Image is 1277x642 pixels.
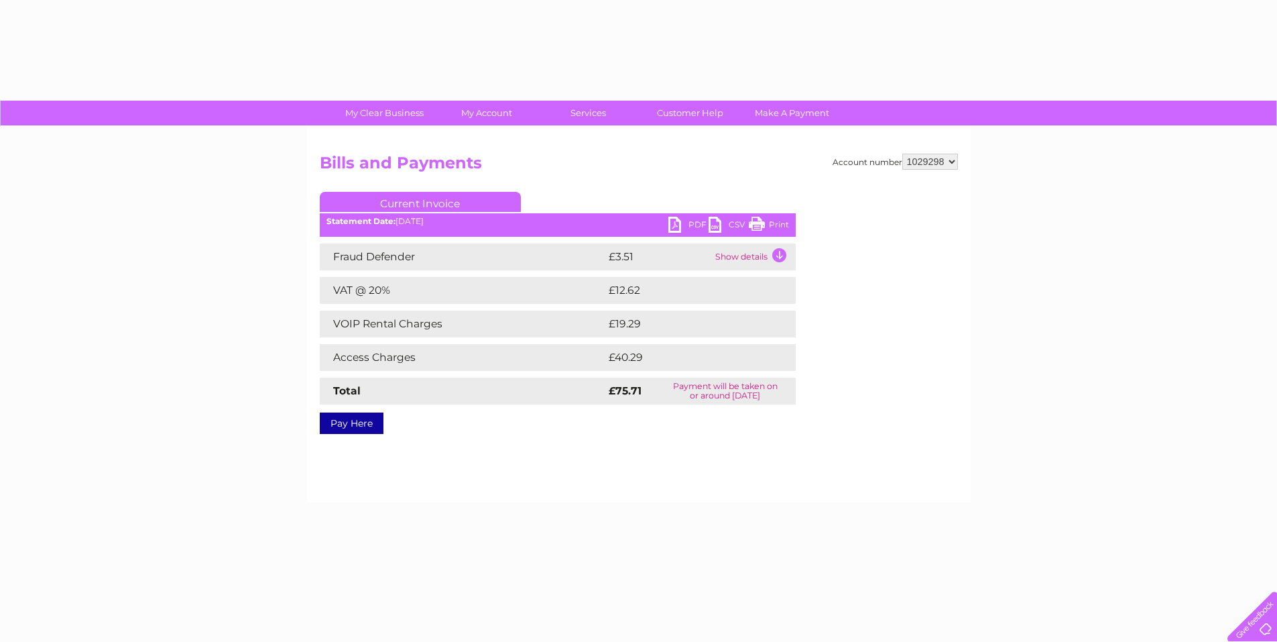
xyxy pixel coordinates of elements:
[609,384,642,397] strong: £75.71
[635,101,745,125] a: Customer Help
[431,101,542,125] a: My Account
[668,217,709,236] a: PDF
[605,244,712,270] td: £3.51
[320,244,605,270] td: Fraud Defender
[333,384,361,397] strong: Total
[737,101,847,125] a: Make A Payment
[320,311,605,337] td: VOIP Rental Charges
[320,154,958,179] h2: Bills and Payments
[320,192,521,212] a: Current Invoice
[709,217,749,236] a: CSV
[320,277,605,304] td: VAT @ 20%
[329,101,440,125] a: My Clear Business
[749,217,789,236] a: Print
[533,101,644,125] a: Services
[833,154,958,170] div: Account number
[605,277,768,304] td: £12.62
[320,413,383,434] a: Pay Here
[605,344,769,371] td: £40.29
[655,378,796,405] td: Payment will be taken on or around [DATE]
[712,244,796,270] td: Show details
[320,344,605,371] td: Access Charges
[320,217,796,226] div: [DATE]
[326,216,396,226] b: Statement Date:
[605,311,768,337] td: £19.29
